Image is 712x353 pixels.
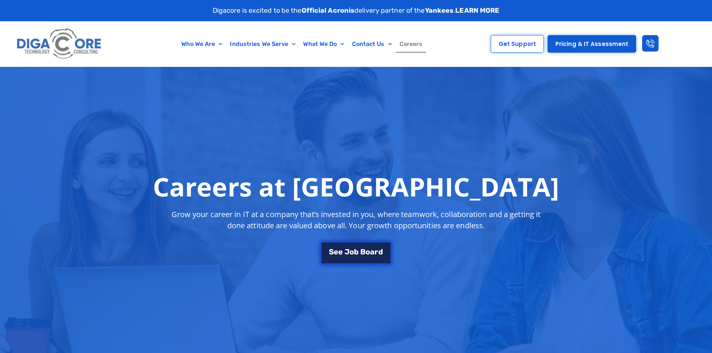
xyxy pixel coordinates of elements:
[334,248,338,256] span: e
[499,41,536,47] span: Get Support
[378,248,383,256] span: d
[555,41,628,47] span: Pricing & IT Assessment
[349,248,354,256] span: o
[329,248,334,256] span: S
[370,248,375,256] span: a
[345,248,349,256] span: J
[178,35,226,53] a: Who We Are
[140,35,464,53] nav: Menu
[302,6,355,15] strong: Official Acronis
[15,25,104,63] img: Digacore logo 1
[396,35,426,53] a: Careers
[321,242,391,264] a: See Job Board
[366,248,370,256] span: o
[491,35,544,53] a: Get Support
[338,248,343,256] span: e
[455,6,499,15] a: LEARN MORE
[548,35,636,53] a: Pricing & IT Assessment
[153,171,559,201] h1: Careers at [GEOGRAPHIC_DATA]
[354,248,359,256] span: b
[425,6,454,15] strong: Yankees
[348,35,396,53] a: Contact Us
[375,248,378,256] span: r
[299,35,348,53] a: What We Do
[165,209,548,231] p: Grow your career in IT at a company that’s invested in you, where teamwork, collaboration and a g...
[226,35,299,53] a: Industries We Serve
[360,248,366,256] span: B
[213,6,500,16] p: Digacore is excited to be the delivery partner of the .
